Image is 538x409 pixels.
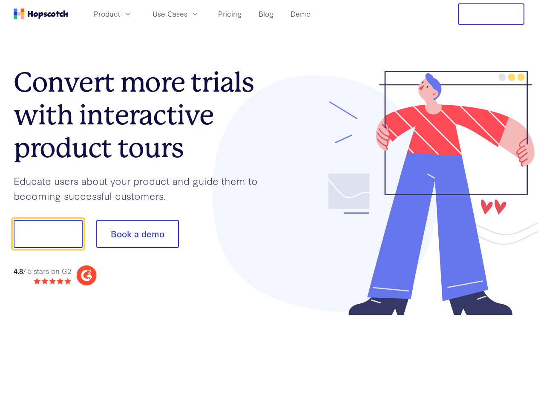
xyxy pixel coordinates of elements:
button: Free Trial [458,3,524,25]
span: Use Cases [152,9,187,19]
span: Product [94,9,120,19]
a: Home [14,9,68,19]
button: Book a demo [96,220,179,248]
button: Show me! [14,220,83,248]
p: Educate users about your product and guide them to becoming successful customers. [14,173,269,203]
a: Demo [287,7,314,21]
a: Pricing [215,7,245,21]
div: / 5 stars on G2 [14,266,71,277]
strong: 4.8 [14,266,23,276]
a: Blog [255,7,277,21]
h1: Convert more trials with interactive product tours [14,66,269,164]
button: Use Cases [147,7,204,21]
button: Product [89,7,137,21]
